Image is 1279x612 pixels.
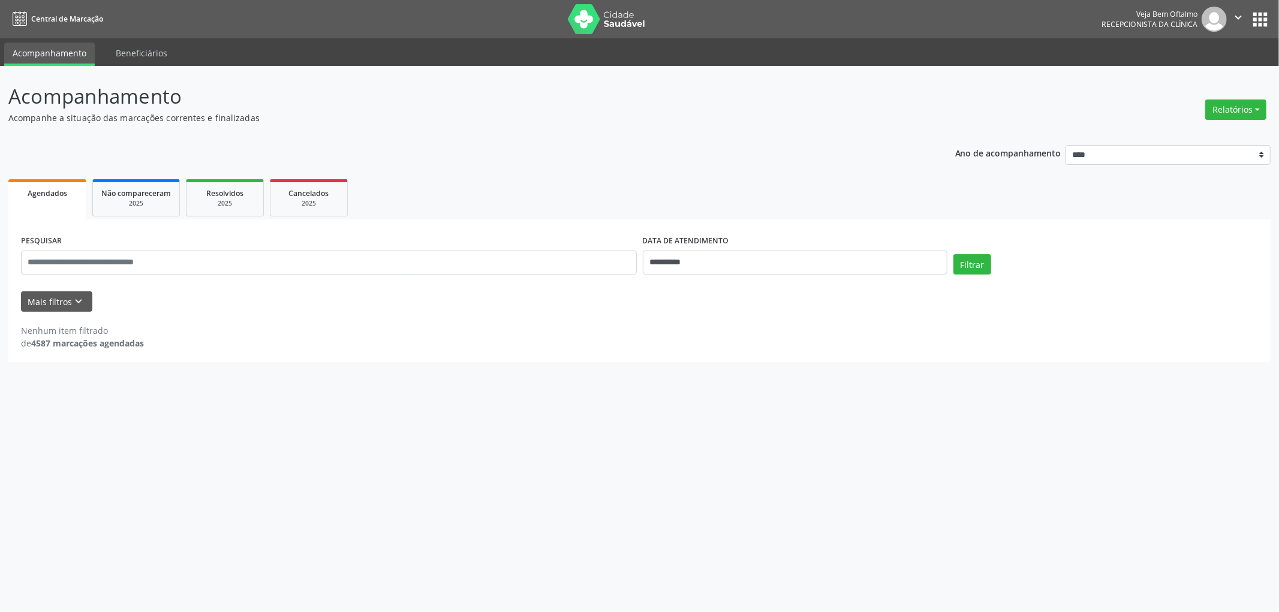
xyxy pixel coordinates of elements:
[8,82,892,111] p: Acompanhamento
[206,188,243,198] span: Resolvidos
[21,291,92,312] button: Mais filtroskeyboard_arrow_down
[643,232,729,251] label: DATA DE ATENDIMENTO
[4,43,95,66] a: Acompanhamento
[1227,7,1250,32] button: 
[21,232,62,251] label: PESQUISAR
[279,199,339,208] div: 2025
[31,337,144,349] strong: 4587 marcações agendadas
[1250,9,1271,30] button: apps
[21,324,144,337] div: Nenhum item filtrado
[101,188,171,198] span: Não compareceram
[21,337,144,349] div: de
[1205,100,1266,120] button: Relatórios
[28,188,67,198] span: Agendados
[101,199,171,208] div: 2025
[107,43,176,64] a: Beneficiários
[1202,7,1227,32] img: img
[73,295,86,308] i: keyboard_arrow_down
[1232,11,1245,24] i: 
[953,254,991,275] button: Filtrar
[289,188,329,198] span: Cancelados
[1102,19,1197,29] span: Recepcionista da clínica
[195,199,255,208] div: 2025
[955,145,1061,160] p: Ano de acompanhamento
[8,9,103,29] a: Central de Marcação
[1102,9,1197,19] div: Veja Bem Oftalmo
[8,111,892,124] p: Acompanhe a situação das marcações correntes e finalizadas
[31,14,103,24] span: Central de Marcação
